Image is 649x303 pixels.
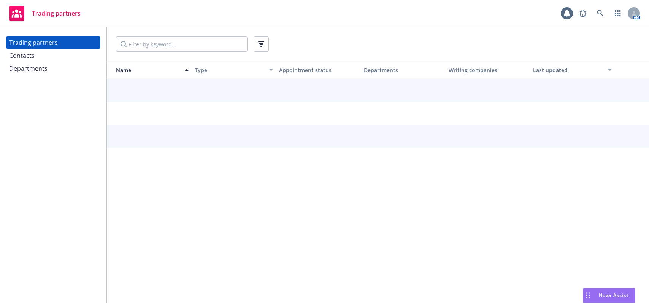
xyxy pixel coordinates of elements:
div: Drag to move [583,288,593,303]
div: Contacts [9,49,35,62]
button: Nova Assist [583,288,635,303]
div: Appointment status [279,66,358,74]
a: Trading partners [6,3,84,24]
a: Search [593,6,608,21]
a: Report a Bug [575,6,590,21]
div: Writing companies [449,66,527,74]
a: Trading partners [6,36,100,49]
a: Contacts [6,49,100,62]
button: Departments [361,61,446,79]
div: Type [195,66,265,74]
button: Last updated [530,61,615,79]
a: Departments [6,62,100,75]
div: Name [110,66,180,74]
div: Departments [364,66,443,74]
a: Switch app [610,6,625,21]
div: Last updated [533,66,603,74]
button: Writing companies [446,61,530,79]
input: Filter by keyword... [116,36,248,52]
span: Trading partners [32,10,81,16]
div: Trading partners [9,36,58,49]
button: Appointment status [276,61,361,79]
span: Nova Assist [599,292,629,298]
button: Name [107,61,192,79]
button: Type [192,61,276,79]
div: Departments [9,62,48,75]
